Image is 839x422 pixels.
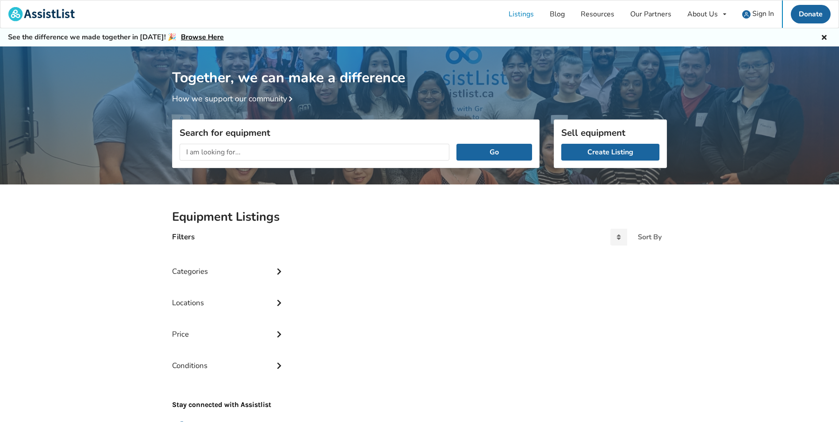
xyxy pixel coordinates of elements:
[456,144,532,161] button: Go
[172,343,285,375] div: Conditions
[172,232,195,242] h4: Filters
[181,32,224,42] a: Browse Here
[180,144,449,161] input: I am looking for...
[622,0,679,28] a: Our Partners
[561,144,659,161] a: Create Listing
[180,127,532,138] h3: Search for equipment
[542,0,573,28] a: Blog
[8,7,75,21] img: assistlist-logo
[172,93,296,104] a: How we support our community
[172,312,285,343] div: Price
[734,0,782,28] a: user icon Sign In
[573,0,622,28] a: Resources
[172,46,667,87] h1: Together, we can make a difference
[752,9,774,19] span: Sign In
[791,5,831,23] a: Donate
[742,10,751,19] img: user icon
[561,127,659,138] h3: Sell equipment
[8,33,224,42] h5: See the difference we made together in [DATE]! 🎉
[172,280,285,312] div: Locations
[638,234,662,241] div: Sort By
[172,249,285,280] div: Categories
[501,0,542,28] a: Listings
[687,11,718,18] div: About Us
[172,209,667,225] h2: Equipment Listings
[172,375,285,410] p: Stay connected with Assistlist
